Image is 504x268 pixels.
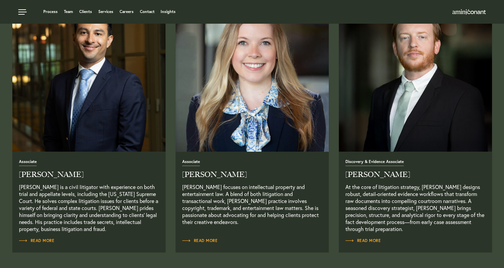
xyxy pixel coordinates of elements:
p: [PERSON_NAME] is a civil litigator with experience on both trial and appellate levels, including ... [19,183,159,232]
a: Team [64,10,73,14]
p: [PERSON_NAME] focuses on intellectual property and entertainment law. A blend of both litigation ... [182,183,322,232]
h2: [PERSON_NAME] [345,171,485,178]
span: Read More [345,239,381,243]
a: Read Full Bio [19,159,159,232]
span: Read More [182,239,218,243]
span: Discovery & Evidence Associate [345,160,404,166]
a: Read Full Bio [345,159,485,232]
a: Services [98,10,113,14]
span: Associate [182,160,200,166]
p: At the core of litigation strategy, [PERSON_NAME] designs robust, detail-oriented evidence workfl... [345,183,485,232]
a: Careers [120,10,134,14]
span: Associate [19,160,37,166]
h2: [PERSON_NAME] [182,171,322,178]
a: Insights [161,10,176,14]
h2: [PERSON_NAME] [19,171,159,178]
span: Read More [19,239,55,243]
a: Process [43,10,58,14]
a: Contact [140,10,154,14]
a: Home [452,10,486,15]
img: Amini & Conant [452,9,486,15]
a: Read Full Bio [182,237,218,244]
a: Clients [79,10,92,14]
a: Read Full Bio [345,237,381,244]
a: Read Full Bio [19,237,55,244]
a: Read Full Bio [182,159,322,232]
